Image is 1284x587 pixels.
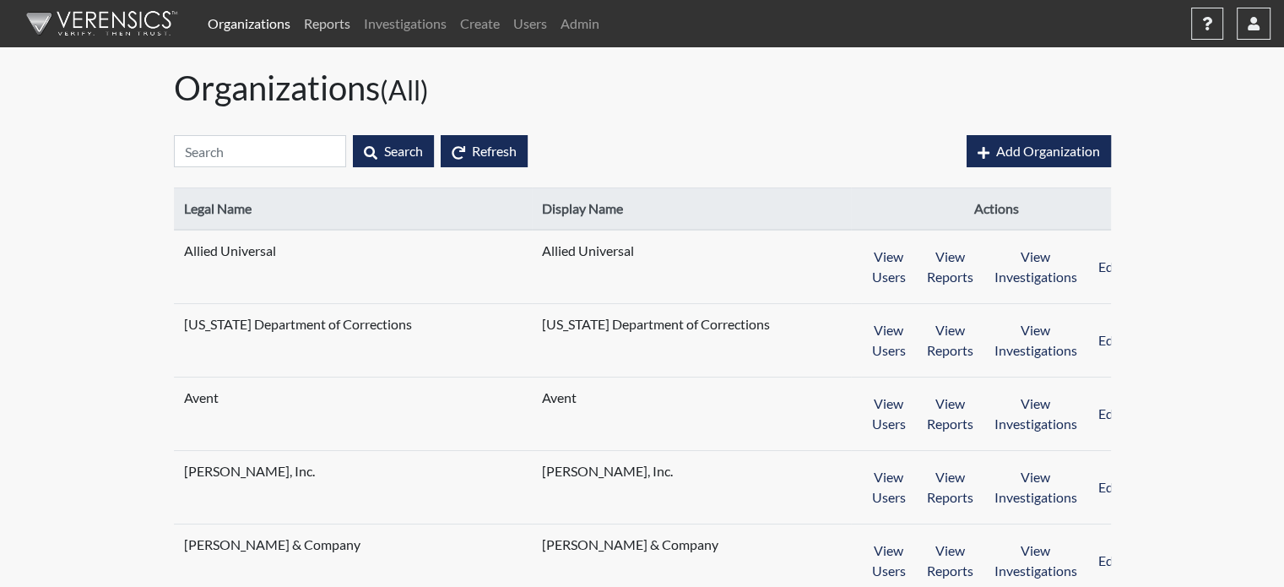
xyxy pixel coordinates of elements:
span: [US_STATE] Department of Corrections [542,314,770,334]
h1: Organizations [174,68,1111,108]
th: Display Name [532,188,851,231]
span: Avent [542,388,753,408]
input: Search [174,135,346,167]
button: View Investigations [983,241,1088,293]
button: View Investigations [983,388,1088,440]
a: Create [453,7,507,41]
button: Edit [1087,535,1133,587]
button: Refresh [441,135,528,167]
span: Refresh [472,143,517,159]
span: [US_STATE] Department of Corrections [184,314,412,334]
small: (All) [380,73,429,106]
a: Admin [554,7,606,41]
span: [PERSON_NAME] & Company [542,535,753,555]
button: Add Organization [967,135,1111,167]
span: [PERSON_NAME], Inc. [184,461,395,481]
a: Investigations [357,7,453,41]
button: View Investigations [983,461,1088,514]
button: View Users [861,241,917,293]
a: Users [507,7,554,41]
span: Allied Universal [184,241,395,261]
button: View Investigations [983,535,1088,587]
span: [PERSON_NAME], Inc. [542,461,753,481]
button: View Users [861,388,917,440]
button: View Users [861,535,917,587]
button: View Investigations [983,314,1088,367]
button: View Reports [916,461,984,514]
span: Add Organization [996,143,1100,159]
button: Edit [1087,241,1133,293]
a: Reports [297,7,357,41]
button: View Reports [916,388,984,440]
a: Organizations [201,7,297,41]
button: Edit [1087,388,1133,440]
span: [PERSON_NAME] & Company [184,535,395,555]
button: Search [353,135,434,167]
span: Search [384,143,423,159]
span: Avent [184,388,395,408]
button: View Reports [916,535,984,587]
button: Edit [1087,461,1133,514]
span: Allied Universal [542,241,753,261]
button: View Users [861,461,917,514]
th: Legal Name [174,188,532,231]
button: Edit [1087,314,1133,367]
button: View Users [861,314,917,367]
button: View Reports [916,314,984,367]
button: View Reports [916,241,984,293]
th: Actions [851,188,1143,231]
